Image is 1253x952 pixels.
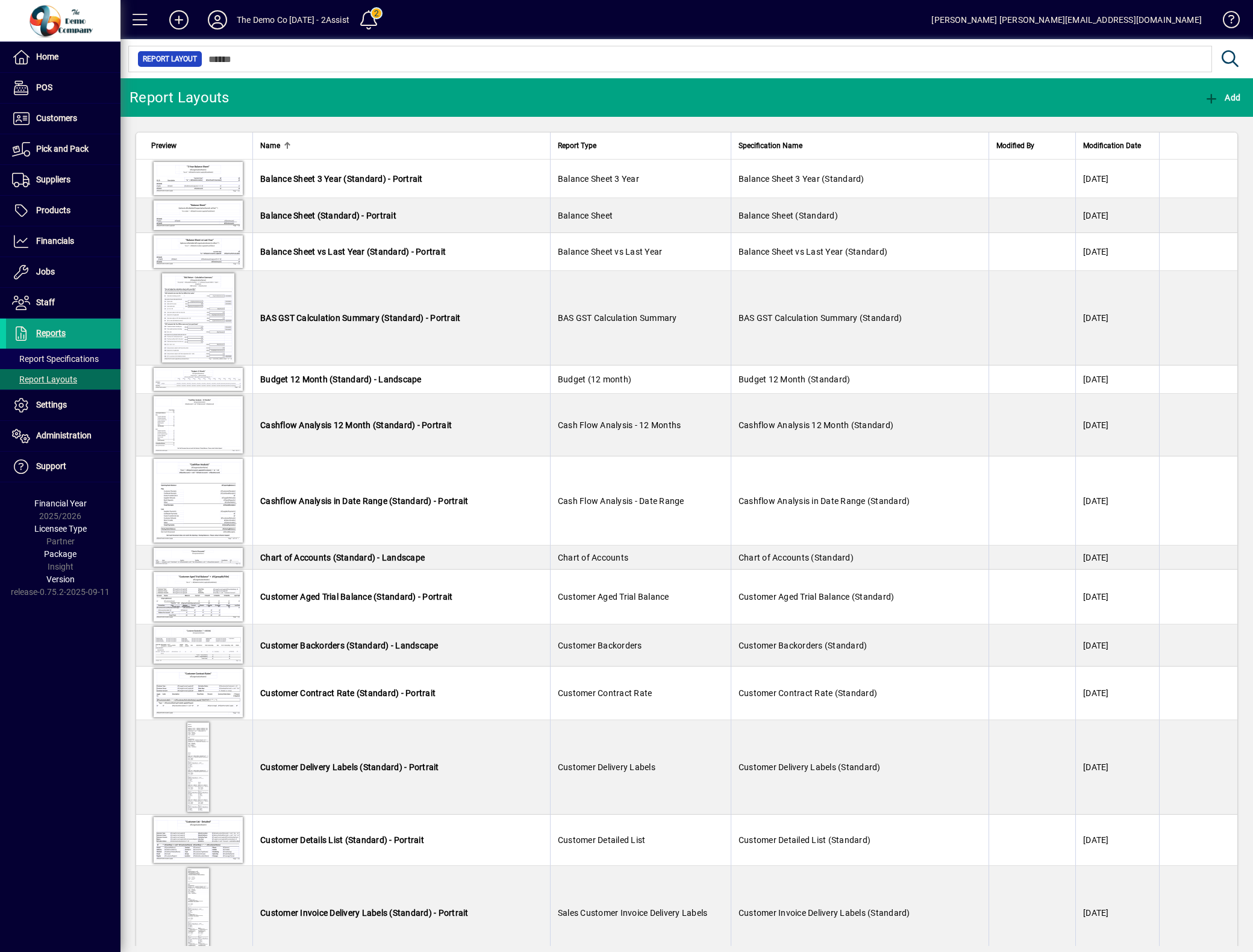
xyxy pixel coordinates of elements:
a: Report Specifications [6,349,120,369]
div: The Demo Co [DATE] - 2Assist [237,10,349,30]
span: Cashflow Analysis 12 Month (Standard) - Portrait [260,420,452,430]
span: Customer Invoice Delivery Labels (Standard) - Portrait [260,908,469,918]
span: Customer Aged Trial Balance (Standard) - Portrait [260,592,452,602]
a: Home [6,42,120,72]
span: Financials [36,236,74,246]
div: [PERSON_NAME] [PERSON_NAME][EMAIL_ADDRESS][DOMAIN_NAME] [931,10,1202,30]
span: Customer Contract Rate [558,688,652,698]
span: Customer Aged Trial Balance [558,592,669,602]
td: [DATE] [1075,815,1159,866]
div: Specification Name [739,139,981,152]
span: Customer Detailed List [558,835,646,845]
td: [DATE] [1075,546,1159,570]
a: Pick and Pack [6,134,120,164]
span: Package [44,549,77,559]
a: Jobs [6,257,120,287]
span: Customer Aged Trial Balance (Standard) [739,592,895,602]
td: [DATE] [1075,366,1159,394]
div: Report Type [558,139,723,152]
td: [DATE] [1075,624,1159,667]
button: Profile [198,9,237,31]
span: Balance Sheet vs Last Year (Standard) [739,247,887,257]
a: Financials [6,226,120,257]
span: Balance Sheet 3 Year (Standard) - Portrait [260,174,423,184]
td: [DATE] [1075,667,1159,720]
span: Customer Delivery Labels [558,762,655,772]
span: Specification Name [739,139,802,152]
a: Suppliers [6,165,120,195]
span: Chart of Accounts (Standard) [739,553,854,562]
span: BAS GST Calculation Summary (Standard) - Portrait [260,313,460,323]
button: Add [1201,87,1243,108]
span: Name [260,139,280,152]
span: Version [46,574,75,584]
span: BAS GST Calculation Summary [558,313,677,323]
span: Budget 12 Month (Standard) [739,375,851,384]
span: Customer Backorders (Standard) - Landscape [260,641,439,650]
span: Balance Sheet vs Last Year (Standard) - Portrait [260,247,446,257]
span: Chart of Accounts (Standard) - Landscape [260,553,425,562]
button: Add [160,9,198,31]
a: Administration [6,421,120,451]
span: Cashflow Analysis 12 Month (Standard) [739,420,893,430]
td: [DATE] [1075,720,1159,815]
span: Customer Invoice Delivery Labels (Standard) [739,908,910,918]
span: Suppliers [36,175,70,184]
span: Financial Year [34,499,87,508]
span: Budget 12 Month (Standard) - Landscape [260,375,422,384]
span: Reports [36,328,66,338]
a: Settings [6,390,120,420]
span: BAS GST Calculation Summary (Standard) [739,313,902,323]
span: Customer Delivery Labels (Standard) - Portrait [260,762,439,772]
span: Report Layout [143,53,197,65]
span: Add [1204,93,1240,102]
span: Balance Sheet [558,211,613,220]
span: Budget (12 month) [558,375,631,384]
span: Balance Sheet (Standard) - Portrait [260,211,396,220]
span: Report Specifications [12,354,99,364]
a: Staff [6,288,120,318]
span: Customers [36,113,77,123]
span: Report Layouts [12,375,77,384]
span: POS [36,82,52,92]
span: Customer Backorders (Standard) [739,641,867,650]
div: Name [260,139,543,152]
td: [DATE] [1075,160,1159,198]
span: Customer Contract Rate (Standard) [739,688,877,698]
span: Pick and Pack [36,144,89,154]
span: Settings [36,400,67,409]
span: Customer Details List (Standard) - Portrait [260,835,424,845]
td: [DATE] [1075,271,1159,366]
span: Preview [151,139,177,152]
a: POS [6,73,120,103]
span: Balance Sheet 3 Year (Standard) [739,174,864,184]
span: Cashflow Analysis in Date Range (Standard) - Portrait [260,496,468,506]
span: Modification Date [1083,139,1141,152]
span: Cashflow Analysis in Date Range (Standard) [739,496,910,506]
td: [DATE] [1075,233,1159,271]
a: Knowledge Base [1214,2,1238,42]
td: [DATE] [1075,456,1159,546]
a: Report Layouts [6,369,120,390]
td: [DATE] [1075,570,1159,624]
span: Staff [36,297,55,307]
span: Customer Detailed List (Standard) [739,835,870,845]
span: Jobs [36,267,55,276]
span: Licensee Type [34,524,87,534]
div: Report Layouts [130,88,230,107]
a: Support [6,452,120,482]
span: Sales Customer Invoice Delivery Labels [558,908,708,918]
span: Balance Sheet 3 Year [558,174,639,184]
span: Home [36,52,58,61]
span: Support [36,461,66,471]
span: Customer Contract Rate (Standard) - Portrait [260,688,436,698]
a: Products [6,196,120,226]
td: [DATE] [1075,394,1159,456]
span: Balance Sheet (Standard) [739,211,838,220]
span: Customer Delivery Labels (Standard) [739,762,881,772]
span: Customer Backorders [558,641,642,650]
a: Customers [6,104,120,134]
span: Report Type [558,139,596,152]
span: Cash Flow Analysis - 12 Months [558,420,681,430]
span: Products [36,205,70,215]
